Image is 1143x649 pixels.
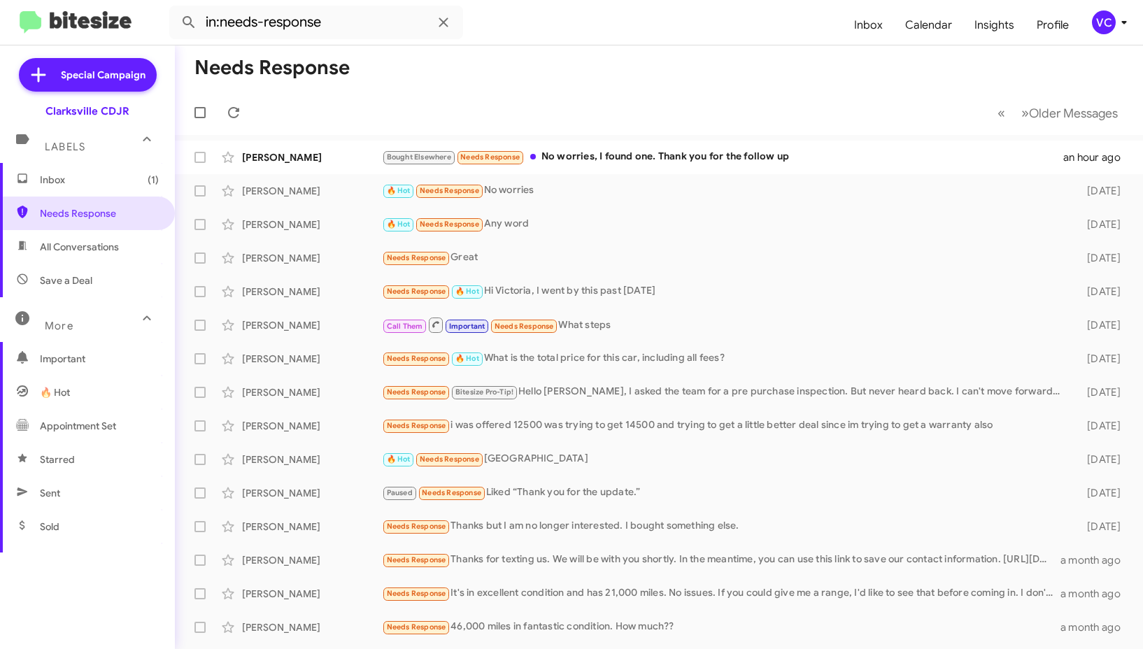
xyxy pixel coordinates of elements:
div: Great [382,250,1068,266]
div: [DATE] [1068,318,1132,332]
div: Hi Victoria, I went by this past [DATE] [382,283,1068,299]
span: 🔥 Hot [387,186,411,195]
div: No worries [382,183,1068,199]
div: VC [1092,10,1116,34]
input: Search [169,6,463,39]
span: Needs Response [387,253,446,262]
a: Insights [963,5,1025,45]
div: [PERSON_NAME] [242,452,382,466]
span: Starred [40,452,75,466]
a: Calendar [894,5,963,45]
span: Needs Response [387,287,446,296]
div: [DATE] [1068,385,1132,399]
div: [PERSON_NAME] [242,352,382,366]
div: i was offered 12500 was trying to get 14500 and trying to get a little better deal since im tryin... [382,418,1068,434]
span: Call Them [387,322,423,331]
div: [PERSON_NAME] [242,419,382,433]
div: [DATE] [1068,285,1132,299]
span: Needs Response [422,488,481,497]
span: » [1021,104,1029,122]
span: Needs Response [495,322,554,331]
span: Needs Response [387,354,446,363]
div: Liked “Thank you for the update.” [382,485,1068,501]
span: 🔥 Hot [455,354,479,363]
a: Inbox [843,5,894,45]
span: 🔥 Hot [455,287,479,296]
span: Sent [40,486,60,500]
span: More [45,320,73,332]
div: an hour ago [1063,150,1132,164]
div: [PERSON_NAME] [242,251,382,265]
span: Needs Response [460,152,520,162]
div: [PERSON_NAME] [242,217,382,231]
span: Needs Response [387,555,446,564]
span: 🔥 Hot [387,220,411,229]
div: a month ago [1060,553,1132,567]
span: Needs Response [420,186,479,195]
div: Clarksville CDJR [45,104,129,118]
div: [DATE] [1068,352,1132,366]
span: Save a Deal [40,273,92,287]
div: [PERSON_NAME] [242,184,382,198]
div: a month ago [1060,587,1132,601]
a: Profile [1025,5,1080,45]
span: Needs Response [420,220,479,229]
div: Any word [382,216,1068,232]
span: Needs Response [387,522,446,531]
span: Needs Response [387,589,446,598]
div: [PERSON_NAME] [242,620,382,634]
span: 🔥 Hot [387,455,411,464]
span: Paused [387,488,413,497]
button: Next [1013,99,1126,127]
span: Needs Response [40,206,159,220]
div: Hello [PERSON_NAME], I asked the team for a pre purchase inspection. But never heard back. I can'... [382,384,1068,400]
span: Sold [40,520,59,534]
div: [PERSON_NAME] [242,587,382,601]
span: Special Campaign [61,68,145,82]
span: Inbox [40,173,159,187]
span: (1) [148,173,159,187]
div: a month ago [1060,620,1132,634]
span: « [998,104,1005,122]
span: Important [40,352,159,366]
div: [PERSON_NAME] [242,285,382,299]
span: All Conversations [40,240,119,254]
div: What steps [382,316,1068,334]
span: Bought Elsewhere [387,152,451,162]
span: Bitesize Pro-Tip! [455,387,513,397]
span: Needs Response [420,455,479,464]
nav: Page navigation example [990,99,1126,127]
h1: Needs Response [194,57,350,79]
div: 46,000 miles in fantastic condition. How much?? [382,619,1060,635]
div: [PERSON_NAME] [242,385,382,399]
div: [DATE] [1068,251,1132,265]
div: [PERSON_NAME] [242,150,382,164]
div: [DATE] [1068,217,1132,231]
span: 🔥 Hot [40,385,70,399]
div: No worries, I found one. Thank you for the follow up [382,149,1063,165]
div: Thanks but I am no longer interested. I bought something else. [382,518,1068,534]
span: Older Messages [1029,106,1118,121]
div: It's in excellent condition and has 21,000 miles. No issues. If you could give me a range, I'd li... [382,585,1060,601]
div: [PERSON_NAME] [242,553,382,567]
span: Needs Response [387,387,446,397]
div: [PERSON_NAME] [242,486,382,500]
div: [DATE] [1068,520,1132,534]
span: Labels [45,141,85,153]
div: [DATE] [1068,184,1132,198]
div: [DATE] [1068,419,1132,433]
a: Special Campaign [19,58,157,92]
span: Appointment Set [40,419,116,433]
div: [GEOGRAPHIC_DATA] [382,451,1068,467]
div: Thanks for texting us. We will be with you shortly. In the meantime, you can use this link to sav... [382,552,1060,568]
span: Needs Response [387,622,446,632]
div: What is the total price for this car, including all fees? [382,350,1068,366]
div: [DATE] [1068,452,1132,466]
button: Previous [989,99,1014,127]
div: [DATE] [1068,486,1132,500]
div: [PERSON_NAME] [242,318,382,332]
